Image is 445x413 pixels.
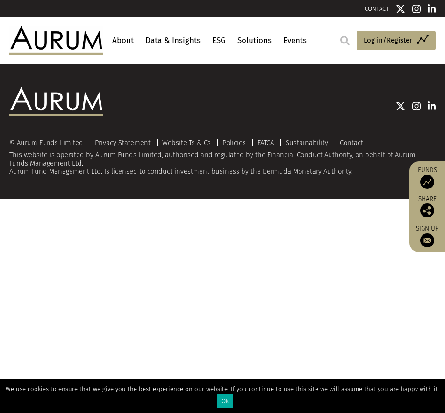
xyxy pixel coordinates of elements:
a: Funds [414,166,440,189]
a: ESG [210,32,228,49]
a: Sustainability [286,138,328,147]
img: Twitter icon [396,4,405,14]
img: Aurum [9,26,103,54]
img: Instagram icon [412,4,421,14]
a: Contact [340,138,363,147]
span: Log in/Register [364,35,412,46]
a: Log in/Register [357,31,436,51]
a: Policies [222,138,246,147]
a: Solutions [235,32,274,49]
img: Linkedin icon [428,101,436,111]
a: Privacy Statement [95,138,151,147]
div: This website is operated by Aurum Funds Limited, authorised and regulated by the Financial Conduc... [9,139,436,176]
img: search.svg [340,36,350,45]
img: Twitter icon [396,101,405,111]
div: © Aurum Funds Limited [9,139,88,146]
img: Access Funds [420,175,434,189]
a: Data & Insights [143,32,203,49]
a: Events [281,32,309,49]
img: Aurum Logo [9,87,103,116]
a: CONTACT [365,5,389,12]
a: Website Ts & Cs [162,138,211,147]
img: Instagram icon [412,101,421,111]
div: Share [414,196,440,217]
img: Linkedin icon [428,4,436,14]
a: FATCA [258,138,274,147]
a: About [110,32,136,49]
